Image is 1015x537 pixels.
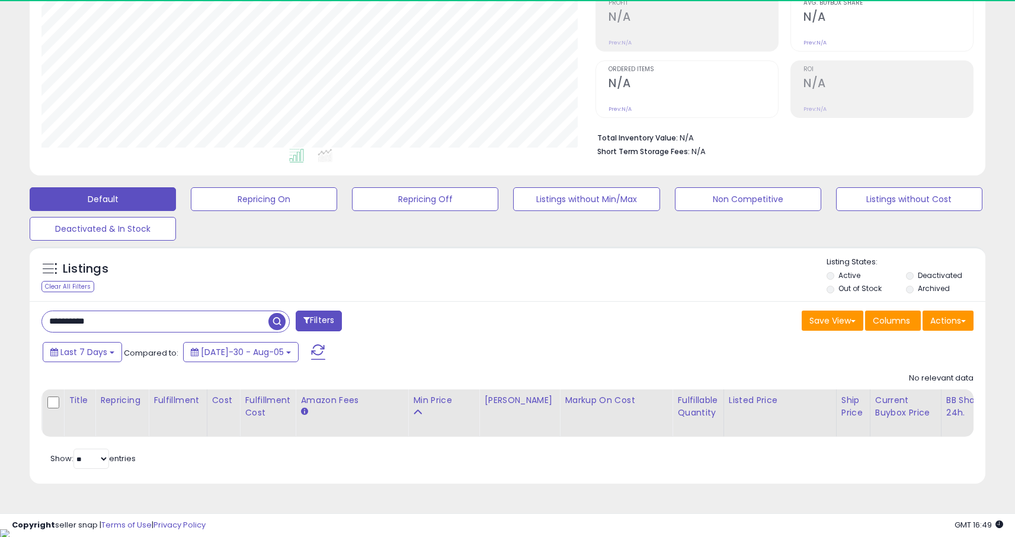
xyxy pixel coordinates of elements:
[101,519,152,530] a: Terms of Use
[597,133,678,143] b: Total Inventory Value:
[955,519,1003,530] span: 2025-08-13 16:49 GMT
[803,66,973,73] span: ROI
[609,10,778,26] h2: N/A
[609,66,778,73] span: Ordered Items
[41,281,94,292] div: Clear All Filters
[609,76,778,92] h2: N/A
[841,394,865,419] div: Ship Price
[803,106,827,113] small: Prev: N/A
[245,394,290,419] div: Fulfillment Cost
[201,346,284,358] span: [DATE]-30 - Aug-05
[838,270,860,280] label: Active
[597,130,965,144] li: N/A
[609,39,632,46] small: Prev: N/A
[484,394,555,407] div: [PERSON_NAME]
[802,311,863,331] button: Save View
[300,394,403,407] div: Amazon Fees
[560,389,673,437] th: The percentage added to the cost of goods (COGS) that forms the calculator for Min & Max prices.
[609,106,632,113] small: Prev: N/A
[565,394,667,407] div: Markup on Cost
[946,394,990,419] div: BB Share 24h.
[729,394,831,407] div: Listed Price
[413,394,474,407] div: Min Price
[838,283,882,293] label: Out of Stock
[923,311,974,331] button: Actions
[212,394,235,407] div: Cost
[691,146,706,157] span: N/A
[183,342,299,362] button: [DATE]-30 - Aug-05
[827,257,985,268] p: Listing States:
[865,311,921,331] button: Columns
[677,394,718,419] div: Fulfillable Quantity
[153,394,201,407] div: Fulfillment
[873,315,910,327] span: Columns
[803,39,827,46] small: Prev: N/A
[296,311,342,331] button: Filters
[918,270,962,280] label: Deactivated
[153,519,206,530] a: Privacy Policy
[836,187,982,211] button: Listings without Cost
[50,453,136,464] span: Show: entries
[675,187,821,211] button: Non Competitive
[30,187,176,211] button: Default
[909,373,974,384] div: No relevant data
[63,261,108,277] h5: Listings
[191,187,337,211] button: Repricing On
[803,76,973,92] h2: N/A
[30,217,176,241] button: Deactivated & In Stock
[100,394,143,407] div: Repricing
[597,146,690,156] b: Short Term Storage Fees:
[43,342,122,362] button: Last 7 Days
[12,519,55,530] strong: Copyright
[803,10,973,26] h2: N/A
[513,187,659,211] button: Listings without Min/Max
[124,347,178,359] span: Compared to:
[300,407,308,417] small: Amazon Fees.
[60,346,107,358] span: Last 7 Days
[69,394,90,407] div: Title
[875,394,936,419] div: Current Buybox Price
[12,520,206,531] div: seller snap | |
[918,283,950,293] label: Archived
[352,187,498,211] button: Repricing Off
